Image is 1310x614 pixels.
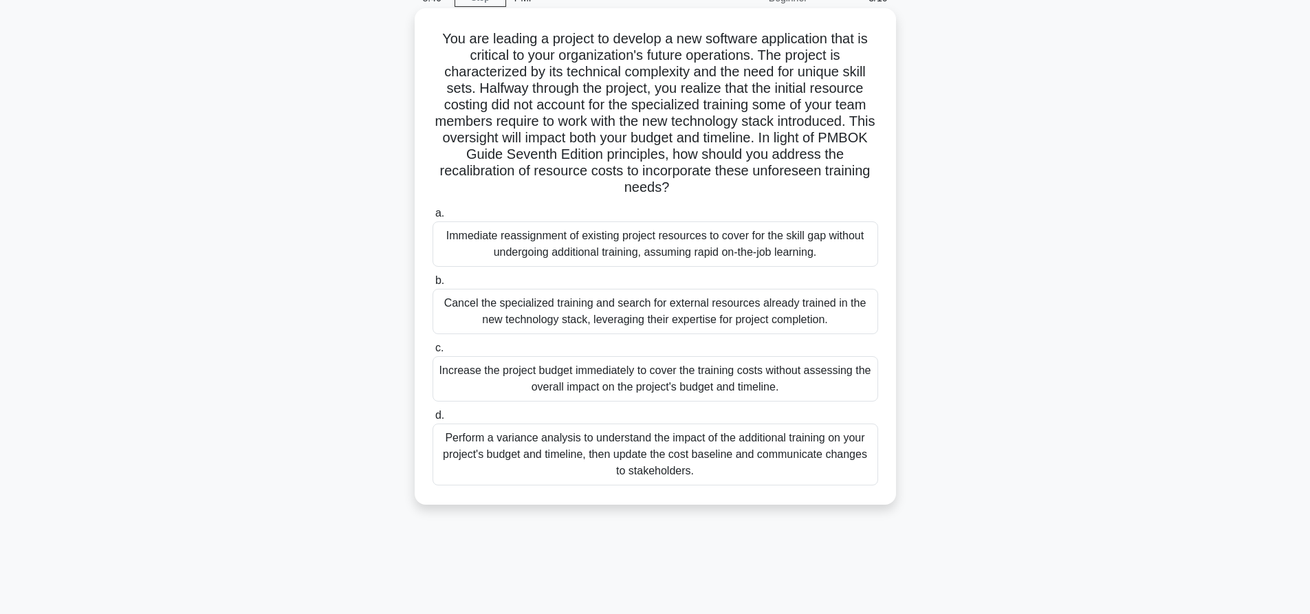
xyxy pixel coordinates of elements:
h5: You are leading a project to develop a new software application that is critical to your organiza... [431,30,880,197]
span: d. [435,409,444,421]
div: Cancel the specialized training and search for external resources already trained in the new tech... [433,289,878,334]
span: b. [435,274,444,286]
div: Increase the project budget immediately to cover the training costs without assessing the overall... [433,356,878,402]
span: c. [435,342,444,353]
div: Immediate reassignment of existing project resources to cover for the skill gap without undergoin... [433,221,878,267]
div: Perform a variance analysis to understand the impact of the additional training on your project's... [433,424,878,485]
span: a. [435,207,444,219]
